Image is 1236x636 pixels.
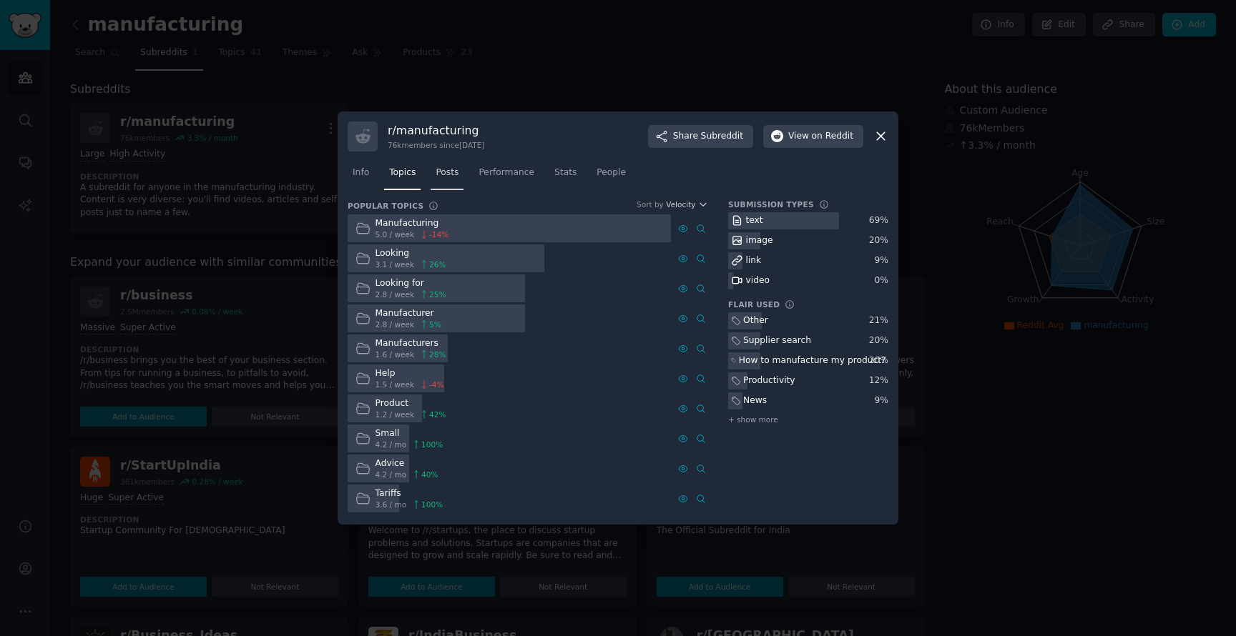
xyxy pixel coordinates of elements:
[376,289,415,299] span: 2.8 / week
[875,274,888,287] div: 0 %
[376,229,415,239] span: 5.0 / week
[376,427,443,440] div: Small
[869,374,888,387] div: 12 %
[376,457,438,470] div: Advice
[554,167,577,179] span: Stats
[376,277,446,290] div: Looking for
[875,394,888,407] div: 9 %
[788,130,853,143] span: View
[728,414,778,424] span: + show more
[429,289,446,299] span: 25 %
[376,349,415,359] span: 1.6 / week
[746,214,763,227] div: text
[869,214,888,227] div: 69 %
[701,130,743,143] span: Subreddit
[763,125,863,148] button: Viewon Reddit
[743,314,768,327] div: Other
[597,167,626,179] span: People
[376,367,444,380] div: Help
[743,394,767,407] div: News
[376,397,446,410] div: Product
[429,319,441,329] span: 5 %
[436,167,458,179] span: Posts
[666,199,708,209] button: Velocity
[376,469,407,480] span: 4.2 / mo
[429,229,448,239] span: -14 %
[479,167,534,179] span: Performance
[429,259,446,269] span: 26 %
[869,314,888,327] div: 21 %
[376,259,415,269] span: 3.1 / week
[376,307,441,320] div: Manufacturer
[875,254,888,267] div: 9 %
[728,299,780,309] h3: Flair Used
[421,500,443,510] span: 100 %
[388,140,484,150] div: 76k members since [DATE]
[474,162,539,191] a: Performance
[429,349,446,359] span: 28 %
[728,199,814,209] h3: Submission Types
[376,487,443,500] div: Tariffs
[673,130,743,143] span: Share
[746,274,770,287] div: video
[421,469,438,480] span: 40 %
[348,162,374,191] a: Info
[429,409,446,419] span: 42 %
[389,167,416,179] span: Topics
[376,439,407,449] span: 4.2 / mo
[869,354,888,367] div: 20 %
[431,162,463,191] a: Posts
[376,500,407,510] span: 3.6 / mo
[376,337,446,350] div: Manufacturers
[739,354,886,367] div: How to manufacture my product?
[666,199,695,209] span: Velocity
[592,162,631,191] a: People
[869,234,888,247] div: 20 %
[376,409,415,419] span: 1.2 / week
[869,334,888,347] div: 20 %
[743,334,811,347] div: Supplier search
[348,201,423,211] h3: Popular Topics
[376,217,449,230] div: Manufacturing
[376,319,415,329] span: 2.8 / week
[746,254,762,267] div: link
[353,167,369,179] span: Info
[429,379,443,389] span: -4 %
[384,162,421,191] a: Topics
[743,374,795,387] div: Productivity
[376,379,415,389] span: 1.5 / week
[549,162,582,191] a: Stats
[812,130,853,143] span: on Reddit
[376,247,446,260] div: Looking
[746,234,773,247] div: image
[637,199,664,209] div: Sort by
[421,439,443,449] span: 100 %
[388,123,484,138] h3: r/ manufacturing
[648,125,753,148] button: ShareSubreddit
